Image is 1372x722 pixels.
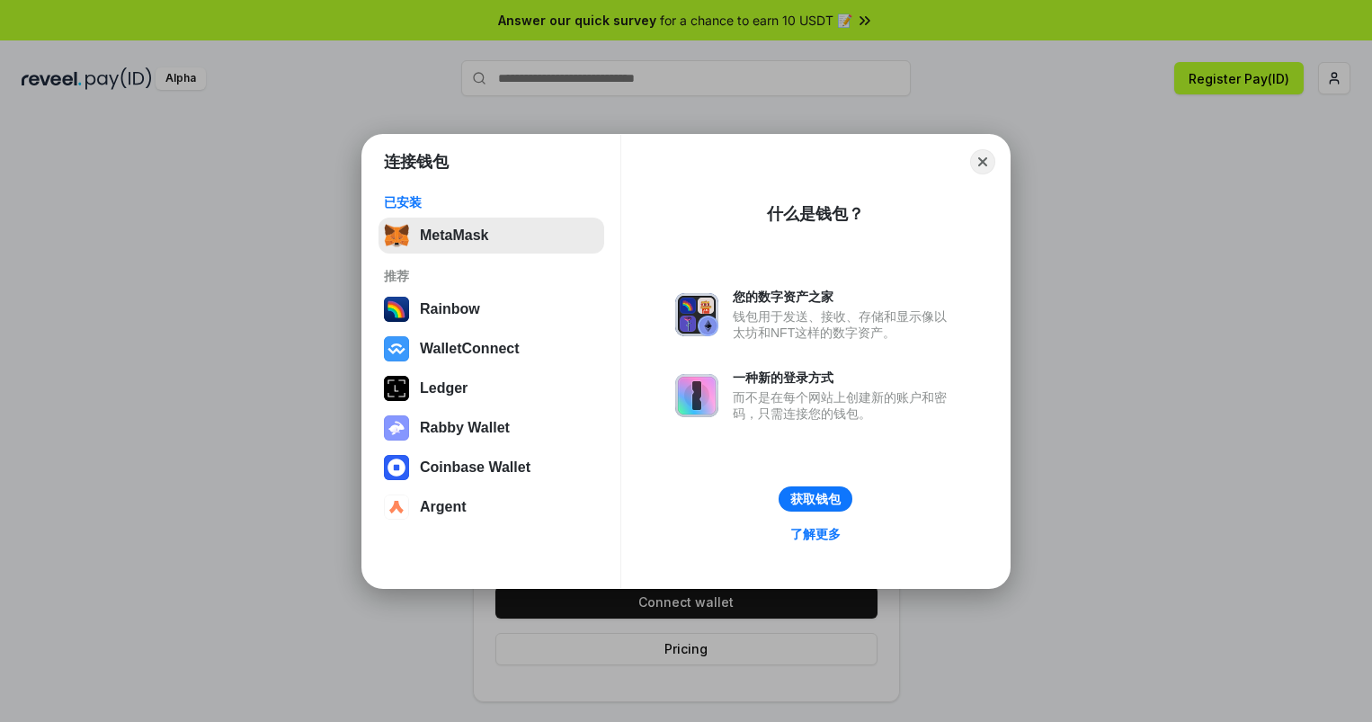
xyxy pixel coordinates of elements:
img: svg+xml,%3Csvg%20xmlns%3D%22http%3A%2F%2Fwww.w3.org%2F2000%2Fsvg%22%20width%3D%2228%22%20height%3... [384,376,409,401]
a: 了解更多 [780,522,851,546]
div: 钱包用于发送、接收、存储和显示像以太坊和NFT这样的数字资产。 [733,308,956,341]
h1: 连接钱包 [384,151,449,173]
button: 获取钱包 [779,486,852,512]
button: Coinbase Wallet [379,450,604,486]
div: 什么是钱包？ [767,203,864,225]
img: svg+xml,%3Csvg%20fill%3D%22none%22%20height%3D%2233%22%20viewBox%3D%220%200%2035%2033%22%20width%... [384,223,409,248]
div: Coinbase Wallet [420,459,530,476]
img: svg+xml,%3Csvg%20width%3D%22120%22%20height%3D%22120%22%20viewBox%3D%220%200%20120%20120%22%20fil... [384,297,409,322]
div: Ledger [420,380,468,397]
div: 您的数字资产之家 [733,289,956,305]
div: Rainbow [420,301,480,317]
div: MetaMask [420,227,488,244]
img: svg+xml,%3Csvg%20width%3D%2228%22%20height%3D%2228%22%20viewBox%3D%220%200%2028%2028%22%20fill%3D... [384,495,409,520]
div: Argent [420,499,467,515]
div: 推荐 [384,268,599,284]
img: svg+xml,%3Csvg%20xmlns%3D%22http%3A%2F%2Fwww.w3.org%2F2000%2Fsvg%22%20fill%3D%22none%22%20viewBox... [675,374,718,417]
button: Rabby Wallet [379,410,604,446]
button: Ledger [379,370,604,406]
img: svg+xml,%3Csvg%20xmlns%3D%22http%3A%2F%2Fwww.w3.org%2F2000%2Fsvg%22%20fill%3D%22none%22%20viewBox... [384,415,409,441]
div: 一种新的登录方式 [733,370,956,386]
img: svg+xml,%3Csvg%20width%3D%2228%22%20height%3D%2228%22%20viewBox%3D%220%200%2028%2028%22%20fill%3D... [384,455,409,480]
div: WalletConnect [420,341,520,357]
button: Close [970,149,995,174]
button: WalletConnect [379,331,604,367]
button: MetaMask [379,218,604,254]
div: 获取钱包 [790,491,841,507]
button: Argent [379,489,604,525]
img: svg+xml,%3Csvg%20width%3D%2228%22%20height%3D%2228%22%20viewBox%3D%220%200%2028%2028%22%20fill%3D... [384,336,409,361]
img: svg+xml,%3Csvg%20xmlns%3D%22http%3A%2F%2Fwww.w3.org%2F2000%2Fsvg%22%20fill%3D%22none%22%20viewBox... [675,293,718,336]
div: 已安装 [384,194,599,210]
div: Rabby Wallet [420,420,510,436]
div: 了解更多 [790,526,841,542]
button: Rainbow [379,291,604,327]
div: 而不是在每个网站上创建新的账户和密码，只需连接您的钱包。 [733,389,956,422]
